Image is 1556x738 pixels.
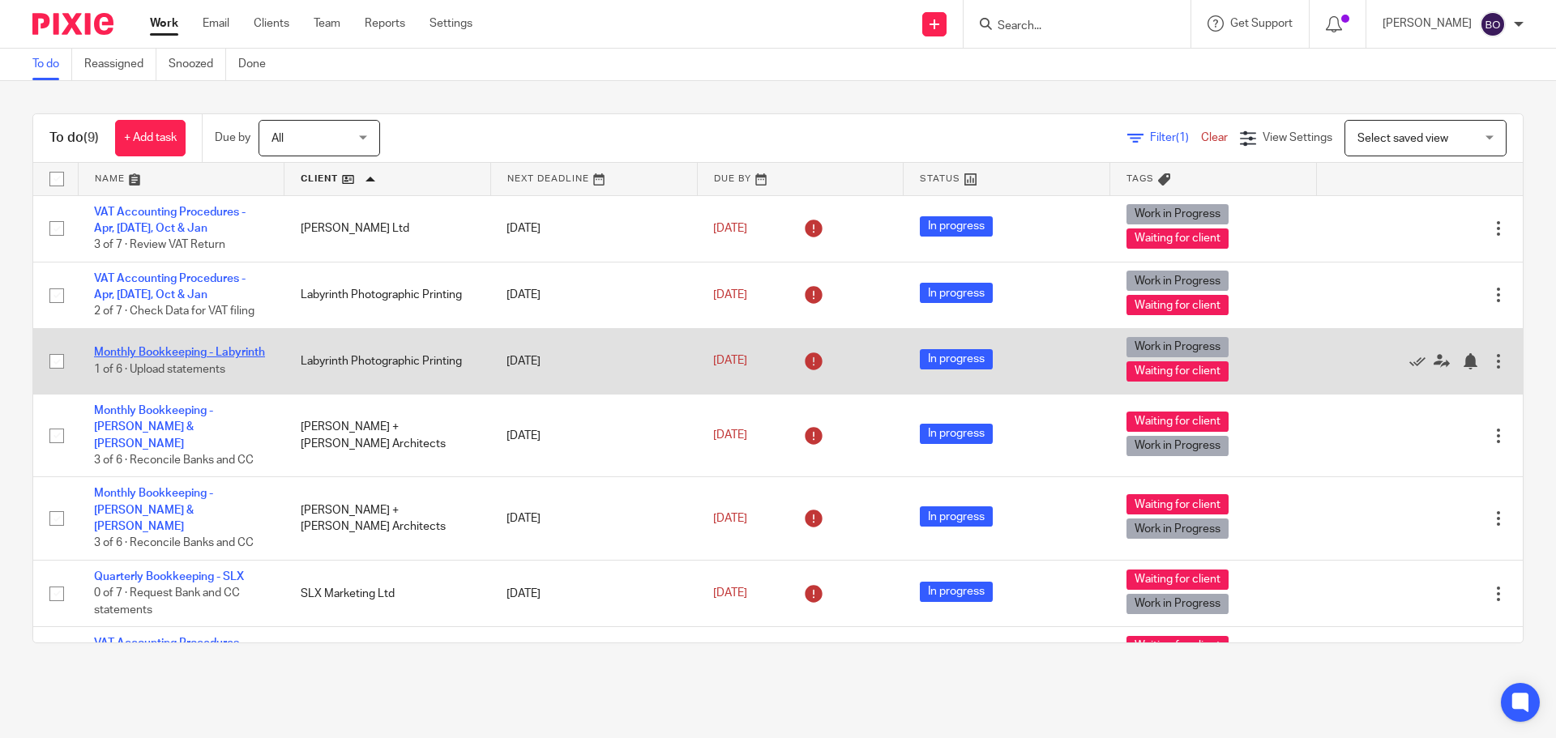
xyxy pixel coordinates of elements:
[94,364,225,375] span: 1 of 6 · Upload statements
[94,454,254,466] span: 3 of 6 · Reconcile Banks and CC
[1126,569,1229,590] span: Waiting for client
[94,239,225,250] span: 3 of 7 · Review VAT Return
[94,306,254,318] span: 2 of 7 · Check Data for VAT filing
[490,394,697,477] td: [DATE]
[365,15,405,32] a: Reports
[490,195,697,262] td: [DATE]
[490,262,697,328] td: [DATE]
[254,15,289,32] a: Clients
[713,513,747,524] span: [DATE]
[1126,271,1229,291] span: Work in Progress
[1176,132,1189,143] span: (1)
[1126,436,1229,456] span: Work in Progress
[713,356,747,367] span: [DATE]
[920,283,993,303] span: In progress
[94,588,240,616] span: 0 of 7 · Request Bank and CC statements
[490,328,697,394] td: [DATE]
[1126,494,1229,514] span: Waiting for client
[1126,295,1229,315] span: Waiting for client
[1201,132,1228,143] a: Clear
[284,262,491,328] td: Labyrinth Photographic Printing
[32,49,72,80] a: To do
[1126,412,1229,432] span: Waiting for client
[713,429,747,441] span: [DATE]
[94,638,246,665] a: VAT Accounting Procedures - Apr, [DATE], Oct & Jan
[490,627,697,693] td: [DATE]
[996,19,1142,34] input: Search
[1126,361,1229,382] span: Waiting for client
[1126,174,1154,183] span: Tags
[920,506,993,527] span: In progress
[115,120,186,156] a: + Add task
[920,424,993,444] span: In progress
[1230,18,1293,29] span: Get Support
[1357,133,1448,144] span: Select saved view
[94,405,213,450] a: Monthly Bookkeeping - [PERSON_NAME] & [PERSON_NAME]
[713,587,747,599] span: [DATE]
[920,582,993,602] span: In progress
[284,328,491,394] td: Labyrinth Photographic Printing
[1480,11,1506,37] img: svg%3E
[1409,353,1434,369] a: Mark as done
[94,347,265,358] a: Monthly Bookkeeping - Labyrinth
[84,49,156,80] a: Reassigned
[284,394,491,477] td: [PERSON_NAME] + [PERSON_NAME] Architects
[430,15,472,32] a: Settings
[49,130,99,147] h1: To do
[1126,594,1229,614] span: Work in Progress
[713,223,747,234] span: [DATE]
[94,571,244,582] a: Quarterly Bookkeeping - SLX
[1126,228,1229,249] span: Waiting for client
[1126,337,1229,357] span: Work in Progress
[83,131,99,144] span: (9)
[1126,636,1229,656] span: Waiting for client
[284,627,491,693] td: SLX Marketing Ltd
[284,195,491,262] td: [PERSON_NAME] Ltd
[150,15,178,32] a: Work
[238,49,278,80] a: Done
[203,15,229,32] a: Email
[284,560,491,626] td: SLX Marketing Ltd
[32,13,113,35] img: Pixie
[1126,204,1229,224] span: Work in Progress
[94,538,254,549] span: 3 of 6 · Reconcile Banks and CC
[490,560,697,626] td: [DATE]
[94,207,246,234] a: VAT Accounting Procedures - Apr, [DATE], Oct & Jan
[314,15,340,32] a: Team
[284,477,491,561] td: [PERSON_NAME] + [PERSON_NAME] Architects
[1150,132,1201,143] span: Filter
[713,289,747,301] span: [DATE]
[1383,15,1472,32] p: [PERSON_NAME]
[94,273,246,301] a: VAT Accounting Procedures - Apr, [DATE], Oct & Jan
[920,349,993,369] span: In progress
[271,133,284,144] span: All
[490,477,697,561] td: [DATE]
[1126,518,1229,539] span: Work in Progress
[920,216,993,237] span: In progress
[1263,132,1332,143] span: View Settings
[215,130,250,146] p: Due by
[169,49,226,80] a: Snoozed
[94,488,213,532] a: Monthly Bookkeeping - [PERSON_NAME] & [PERSON_NAME]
